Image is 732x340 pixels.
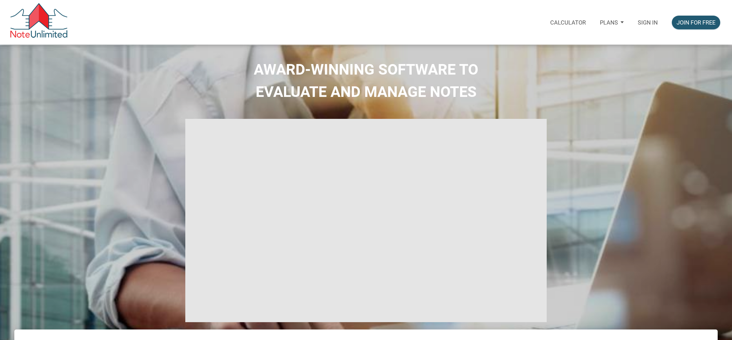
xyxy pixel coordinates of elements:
h2: AWARD-WINNING SOFTWARE TO EVALUATE AND MANAGE NOTES [5,58,727,103]
p: Plans [600,19,618,26]
p: Calculator [550,19,586,26]
a: Sign in [631,11,665,34]
iframe: NoteUnlimited [185,119,547,322]
div: Join for free [677,18,715,27]
a: Calculator [543,11,593,34]
button: Join for free [672,16,720,29]
p: Sign in [638,19,658,26]
a: Join for free [665,11,727,34]
button: Plans [593,11,631,34]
